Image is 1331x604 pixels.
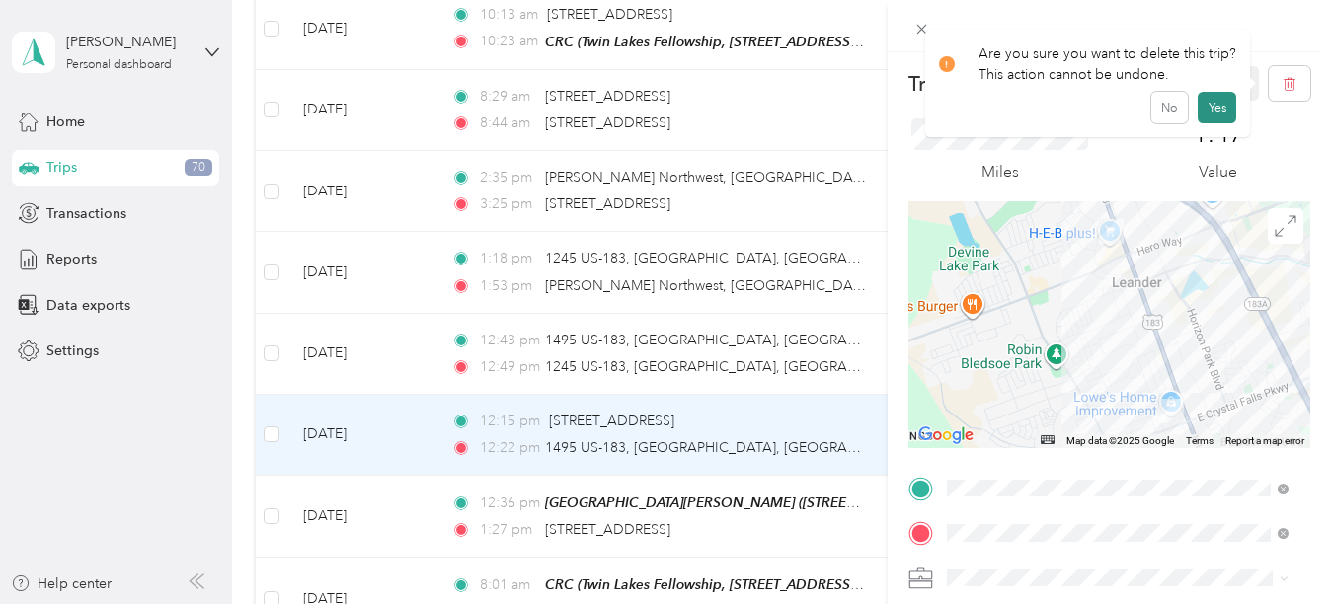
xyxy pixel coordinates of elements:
a: Terms (opens in new tab) [1186,435,1214,446]
div: Are you sure you want to delete this trip? This action cannot be undone. [939,43,1237,85]
button: Keyboard shortcuts [1041,435,1055,444]
button: No [1151,92,1188,123]
iframe: Everlance-gr Chat Button Frame [1220,493,1331,604]
button: Yes [1198,92,1236,123]
a: Open this area in Google Maps (opens a new window) [913,422,979,448]
p: Miles [981,160,1019,185]
a: Report a map error [1225,435,1304,446]
img: Google [913,422,979,448]
p: Trip details [908,70,1010,98]
p: Value [1199,160,1237,185]
span: Map data ©2025 Google [1066,435,1174,446]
